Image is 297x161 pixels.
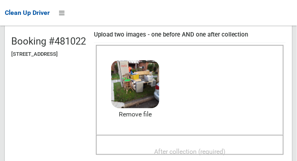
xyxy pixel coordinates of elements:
h2: Booking #481022 [11,36,86,47]
span: Clean Up Driver [5,9,50,16]
a: Remove file [111,108,159,120]
span: After collection (required) [154,148,226,155]
h5: [STREET_ADDRESS] [11,51,86,57]
h4: Upload two images - one before AND one after collection [94,31,286,38]
a: Clean Up Driver [5,7,50,19]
